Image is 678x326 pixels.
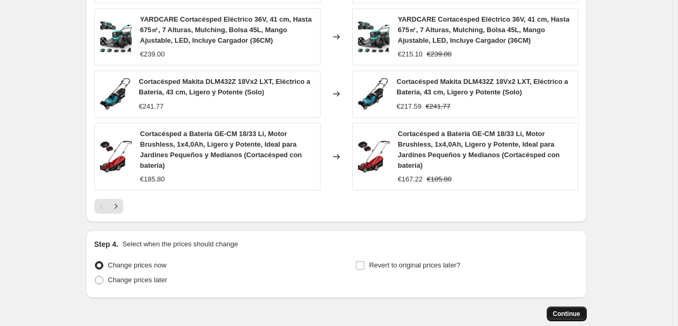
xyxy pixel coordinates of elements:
[369,261,460,269] span: Revert to original prices later?
[396,101,421,112] div: €217.59
[553,310,580,318] span: Continue
[140,15,312,44] span: YARDCARE Cortacésped Eléctrico 36V, 41 cm, Hasta 675㎡, 7 Alturas, Mulching, Bolsa 45L, Mango Ajus...
[140,130,302,169] span: Cortacésped a Batería GE-CM 18/33 Li, Motor Brushless, 1x4,0Ah, Ligero y Potente, Ideal para Jard...
[398,15,570,44] span: YARDCARE Cortacésped Eléctrico 36V, 41 cm, Hasta 675㎡, 7 Alturas, Mulching, Bolsa 45L, Mango Ajus...
[140,174,165,185] div: €185.80
[94,199,123,214] nav: Pagination
[547,306,587,321] button: Continue
[427,174,452,185] strike: €185.80
[358,141,390,172] img: 71ZAZM2cIXL._AC_SL1500_80x.jpg
[398,49,423,60] div: €215.10
[100,78,131,110] img: 51aAnJm3ScL._AC_SL1000_80x.jpg
[425,101,450,112] strike: €241.77
[358,21,390,53] img: 71tDoeuSOUL._AC_SL1500_80x.jpg
[108,276,168,284] span: Change prices later
[358,78,389,110] img: 51aAnJm3ScL._AC_SL1000_80x.jpg
[109,199,123,214] button: Next
[94,239,119,250] h2: Step 4.
[140,49,165,60] div: €239.00
[396,78,568,96] span: Cortacésped Makita DLM432Z 18Vx2 LXT, Eléctrico a Batería, 43 cm, Ligero y Potente (Solo)
[398,130,560,169] span: Cortacésped a Batería GE-CM 18/33 Li, Motor Brushless, 1x4,0Ah, Ligero y Potente, Ideal para Jard...
[427,49,452,60] strike: €239.00
[139,101,163,112] div: €241.77
[108,261,167,269] span: Change prices now
[100,21,132,53] img: 71tDoeuSOUL._AC_SL1500_80x.jpg
[100,141,132,172] img: 71ZAZM2cIXL._AC_SL1500_80x.jpg
[398,174,423,185] div: €167.22
[139,78,310,96] span: Cortacésped Makita DLM432Z 18Vx2 LXT, Eléctrico a Batería, 43 cm, Ligero y Potente (Solo)
[122,239,238,250] p: Select when the prices should change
